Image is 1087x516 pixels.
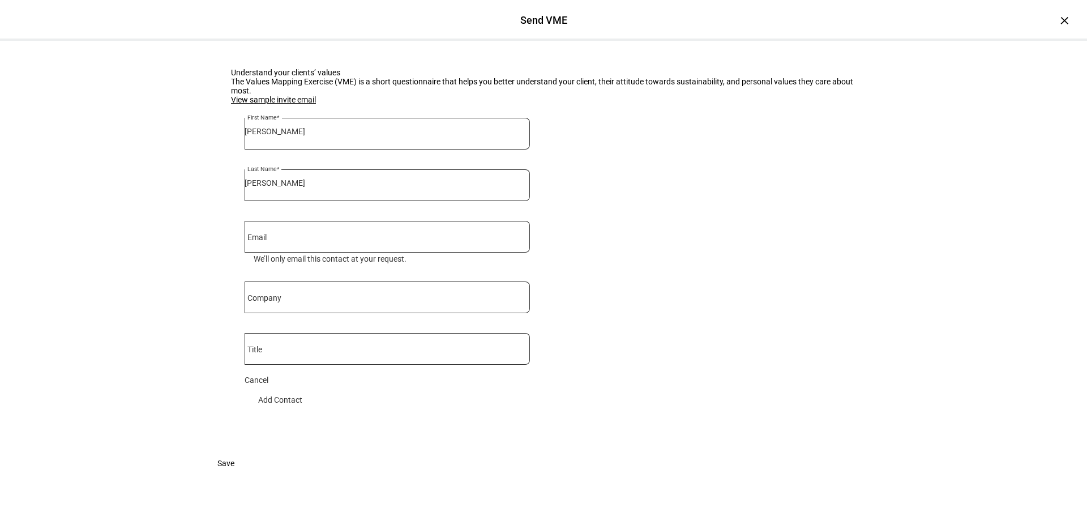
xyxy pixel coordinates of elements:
div: × [1055,11,1073,29]
mat-label: Company [247,293,281,302]
mat-label: Email [247,233,267,242]
mat-label: Title [247,345,262,354]
div: The Values Mapping Exercise (VME) is a short questionnaire that helps you better understand your ... [231,77,856,95]
a: View sample invite email [231,95,316,104]
div: Understand your clients’ values [231,68,856,77]
mat-label: Last Name [247,165,276,172]
span: Save [217,452,234,475]
mat-label: First Name [247,114,276,121]
button: Save [204,452,248,475]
